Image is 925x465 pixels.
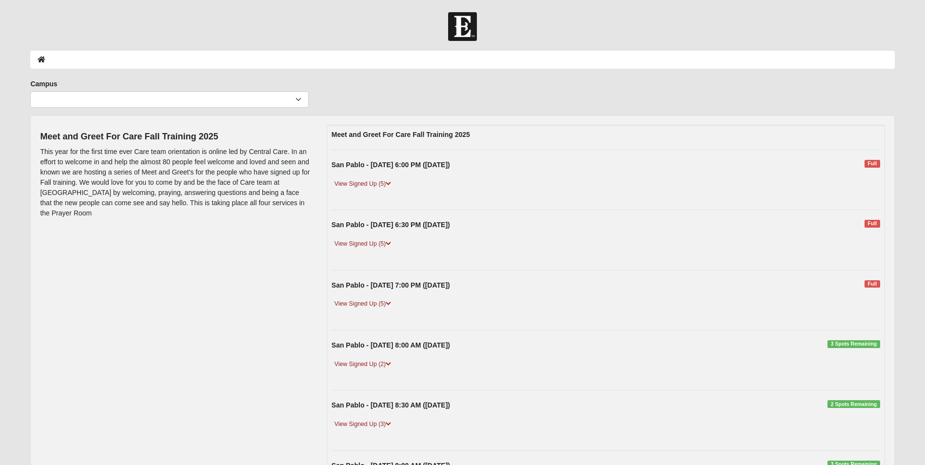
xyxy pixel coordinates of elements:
[332,221,450,229] strong: San Pablo - [DATE] 6:30 PM ([DATE])
[332,179,394,189] a: View Signed Up (5)
[30,79,57,89] label: Campus
[865,280,880,288] span: Full
[332,161,450,169] strong: San Pablo - [DATE] 6:00 PM ([DATE])
[332,401,450,409] strong: San Pablo - [DATE] 8:30 AM ([DATE])
[865,220,880,228] span: Full
[332,341,450,349] strong: San Pablo - [DATE] 8:00 AM ([DATE])
[332,359,394,369] a: View Signed Up (2)
[448,12,477,41] img: Church of Eleven22 Logo
[332,131,470,138] strong: Meet and Greet For Care Fall Training 2025
[332,281,450,289] strong: San Pablo - [DATE] 7:00 PM ([DATE])
[332,299,394,309] a: View Signed Up (5)
[827,400,880,408] span: 2 Spots Remaining
[40,147,312,218] p: This year for the first time ever Care team orientation is online led by Central Care. In an effo...
[827,340,880,348] span: 3 Spots Remaining
[332,419,394,429] a: View Signed Up (3)
[332,239,394,249] a: View Signed Up (5)
[40,132,312,142] h4: Meet and Greet For Care Fall Training 2025
[865,160,880,168] span: Full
